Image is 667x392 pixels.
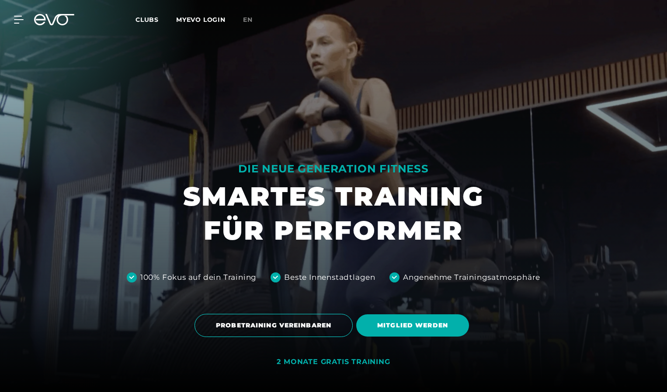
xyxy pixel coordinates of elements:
span: en [243,16,253,24]
div: DIE NEUE GENERATION FITNESS [183,162,484,176]
a: Clubs [135,15,176,24]
div: Angenehme Trainingsatmosphäre [403,272,540,283]
span: PROBETRAINING VEREINBAREN [216,321,331,330]
span: Clubs [135,16,159,24]
h1: SMARTES TRAINING FÜR PERFORMER [183,179,484,248]
div: Beste Innenstadtlagen [284,272,375,283]
a: MITGLIED WERDEN [356,308,472,343]
a: en [243,15,263,25]
div: 2 MONATE GRATIS TRAINING [277,358,390,367]
a: PROBETRAINING VEREINBAREN [195,307,356,344]
div: 100% Fokus auf dein Training [140,272,257,283]
a: MYEVO LOGIN [176,16,226,24]
span: MITGLIED WERDEN [377,321,448,330]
